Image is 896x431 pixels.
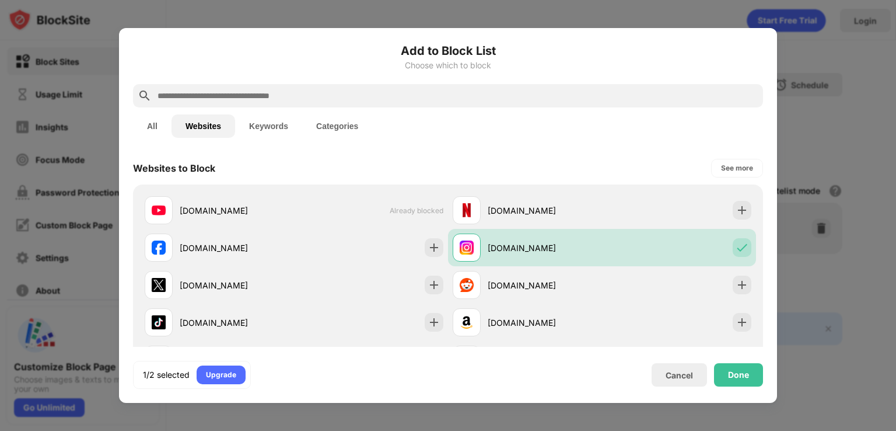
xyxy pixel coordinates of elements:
[180,204,294,217] div: [DOMAIN_NAME]
[488,279,602,291] div: [DOMAIN_NAME]
[666,370,693,380] div: Cancel
[488,204,602,217] div: [DOMAIN_NAME]
[133,162,215,174] div: Websites to Block
[152,241,166,255] img: favicons
[152,278,166,292] img: favicons
[133,61,763,70] div: Choose which to block
[235,114,302,138] button: Keywords
[460,315,474,329] img: favicons
[143,369,190,381] div: 1/2 selected
[180,317,294,329] div: [DOMAIN_NAME]
[152,203,166,217] img: favicons
[133,42,763,60] h6: Add to Block List
[171,114,235,138] button: Websites
[460,241,474,255] img: favicons
[302,114,372,138] button: Categories
[138,89,152,103] img: search.svg
[488,242,602,254] div: [DOMAIN_NAME]
[460,278,474,292] img: favicons
[152,315,166,329] img: favicons
[133,114,171,138] button: All
[180,279,294,291] div: [DOMAIN_NAME]
[721,162,753,174] div: See more
[180,242,294,254] div: [DOMAIN_NAME]
[460,203,474,217] img: favicons
[728,370,749,380] div: Done
[206,369,236,381] div: Upgrade
[390,206,443,215] span: Already blocked
[488,317,602,329] div: [DOMAIN_NAME]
